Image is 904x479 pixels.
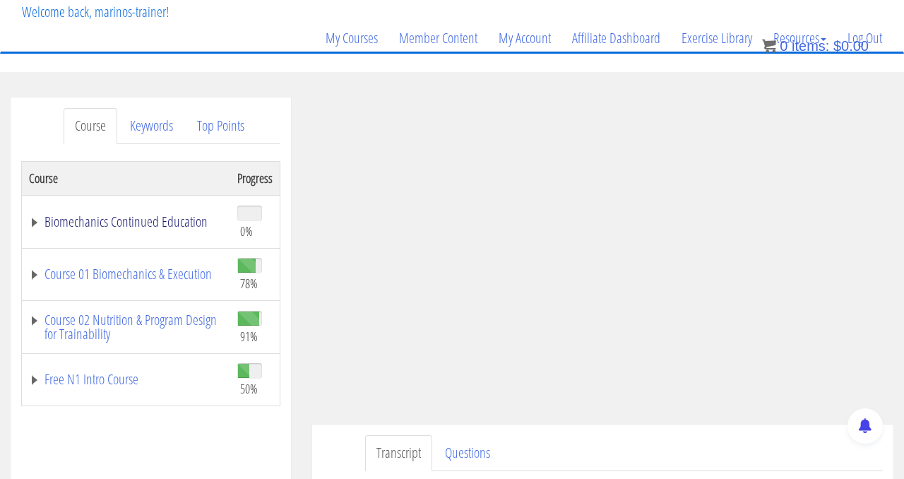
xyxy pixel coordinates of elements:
a: Exercise Library [671,4,763,72]
a: Member Content [388,4,488,72]
a: Course [64,108,117,144]
a: Top Points [186,108,256,144]
span: 0% [240,223,253,239]
a: Free N1 Intro Course [29,372,223,386]
th: Course [22,161,230,195]
a: Course 02 Nutrition & Program Design for Trainability [29,313,223,341]
a: Keywords [119,108,184,144]
a: Transcript [365,435,432,471]
img: icon11.png [762,39,776,53]
a: Log Out [837,4,893,72]
span: 91% [240,329,258,344]
a: 0 items: $0.00 [762,38,869,54]
bdi: 0.00 [833,38,869,54]
span: 78% [240,276,258,291]
a: My Account [488,4,561,72]
a: Questions [434,435,501,471]
span: $ [833,38,841,54]
span: items: [792,38,829,54]
span: 50% [240,381,258,396]
a: Affiliate Dashboard [561,4,671,72]
a: Biomechanics Continued Education [29,215,223,229]
th: Progress [230,161,280,195]
a: Course 01 Biomechanics & Execution [29,267,223,281]
span: 0 [780,38,787,54]
a: Resources [763,4,837,72]
a: My Courses [315,4,388,72]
